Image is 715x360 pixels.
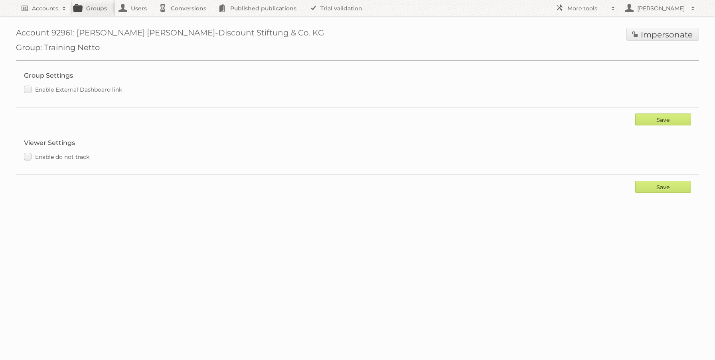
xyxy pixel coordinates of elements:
input: Save [635,181,691,193]
input: Save [635,113,691,125]
legend: Group Settings [24,72,73,79]
span: Enable External Dashboard link [35,86,122,93]
h2: More tools [567,4,607,12]
a: Impersonate [626,28,699,41]
h2: Accounts [32,4,58,12]
h1: Account 92961: [PERSON_NAME] [PERSON_NAME]-Discount Stiftung & Co. KG [16,28,699,43]
span: Enable do not track [35,153,89,160]
legend: Viewer Settings [24,139,75,147]
h2: [PERSON_NAME] [635,4,687,12]
h2: Group: Training Netto [16,43,699,52]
